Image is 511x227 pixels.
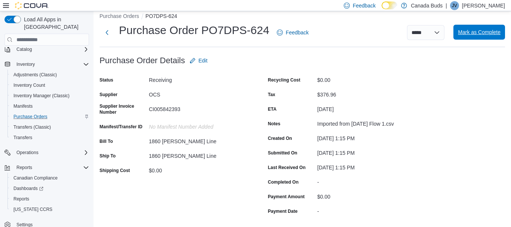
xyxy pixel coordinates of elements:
label: Supplier Invoice Number [100,103,146,115]
label: Bill To [100,138,113,144]
span: Catalog [13,45,89,54]
img: Cova [15,2,49,9]
div: $0.00 [317,74,417,83]
nav: An example of EuiBreadcrumbs [100,12,505,21]
div: [DATE] 1:15 PM [317,147,417,156]
span: Reports [16,165,32,171]
label: Last Received On [268,165,306,171]
button: Operations [1,147,92,158]
span: Transfers (Classic) [13,124,51,130]
a: Canadian Compliance [10,174,61,182]
label: Notes [268,121,280,127]
button: Inventory [1,59,92,70]
button: PO7DPS-624 [146,13,177,19]
span: Edit [199,57,208,64]
span: Dashboards [10,184,89,193]
input: Dark Mode [382,1,397,9]
a: Inventory Count [10,81,48,90]
div: [DATE] [317,103,417,112]
button: Reports [13,163,35,172]
div: - [317,176,417,185]
span: Operations [16,150,39,156]
span: Inventory Count [10,81,89,90]
div: OCS [149,89,249,98]
span: Purchase Orders [10,112,89,121]
label: Recycling Cost [268,77,300,83]
p: Canada Buds [411,1,443,10]
a: Dashboards [7,183,92,194]
span: Operations [13,148,89,157]
span: Feedback [353,2,376,9]
span: Inventory [13,60,89,69]
span: Reports [13,196,29,202]
div: - [317,205,417,214]
span: Reports [10,194,89,203]
button: Reports [7,194,92,204]
span: Load All Apps in [GEOGRAPHIC_DATA] [21,16,89,31]
a: Inventory Manager (Classic) [10,91,73,100]
button: [US_STATE] CCRS [7,204,92,215]
button: Transfers (Classic) [7,122,92,132]
div: 1860 [PERSON_NAME] Line [149,135,249,144]
span: Feedback [286,29,309,36]
span: Canadian Compliance [13,175,58,181]
span: Adjustments (Classic) [13,72,57,78]
span: Manifests [13,103,33,109]
label: Shipping Cost [100,168,130,174]
label: Payment Amount [268,194,305,200]
a: Reports [10,194,32,203]
span: Inventory [16,61,35,67]
div: Imported from [DATE] Flow 1.csv [317,118,417,127]
button: Operations [13,148,42,157]
div: $376.96 [317,89,417,98]
a: [US_STATE] CCRS [10,205,55,214]
h3: Purchase Order Details [100,56,185,65]
a: Purchase Orders [10,112,51,121]
button: Edit [187,53,211,68]
span: Transfers (Classic) [10,123,89,132]
div: 1860 [PERSON_NAME] Line [149,150,249,159]
span: JV [452,1,457,10]
button: Inventory Count [7,80,92,91]
div: Jillian Vander Doelen [450,1,459,10]
label: Submitted On [268,150,297,156]
button: Purchase Orders [100,13,139,19]
label: Supplier [100,92,117,98]
span: Inventory Count [13,82,45,88]
a: Transfers [10,133,35,142]
span: Washington CCRS [10,205,89,214]
span: Reports [13,163,89,172]
span: Dark Mode [382,9,382,10]
button: Next [100,25,114,40]
a: Feedback [274,25,312,40]
button: Inventory Manager (Classic) [7,91,92,101]
label: Tax [268,92,275,98]
a: Transfers (Classic) [10,123,54,132]
span: Catalog [16,46,32,52]
button: Transfers [7,132,92,143]
div: CI005842393 [149,103,249,112]
button: Reports [1,162,92,173]
h1: Purchase Order PO7DPS-624 [119,23,269,38]
span: Manifests [10,102,89,111]
button: Catalog [1,44,92,55]
label: Status [100,77,113,83]
label: Payment Date [268,208,297,214]
a: Manifests [10,102,36,111]
label: Ship To [100,153,116,159]
div: $0.00 [149,165,249,174]
span: Canadian Compliance [10,174,89,182]
label: Completed On [268,179,299,185]
span: Mark as Complete [458,28,501,36]
button: Catalog [13,45,35,54]
p: [PERSON_NAME] [462,1,505,10]
span: Inventory Manager (Classic) [10,91,89,100]
button: Adjustments (Classic) [7,70,92,80]
label: Created On [268,135,292,141]
button: Mark as Complete [453,25,505,40]
span: Transfers [10,133,89,142]
div: [DATE] 1:15 PM [317,132,417,141]
button: Purchase Orders [7,111,92,122]
span: Transfers [13,135,32,141]
p: | [446,1,447,10]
